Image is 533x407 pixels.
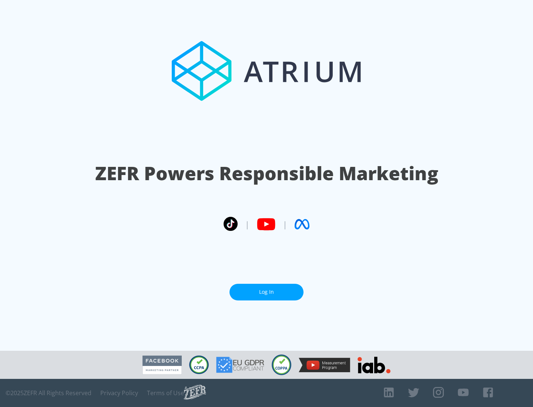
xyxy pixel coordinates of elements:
img: GDPR Compliant [216,357,264,373]
a: Terms of Use [147,389,184,397]
h1: ZEFR Powers Responsible Marketing [95,161,438,186]
a: Log In [229,284,304,300]
span: | [245,219,249,230]
img: Facebook Marketing Partner [143,356,182,374]
span: © 2025 ZEFR All Rights Reserved [6,389,91,397]
img: CCPA Compliant [189,356,209,374]
img: YouTube Measurement Program [299,358,350,372]
img: IAB [358,357,390,373]
a: Privacy Policy [100,389,138,397]
span: | [283,219,287,230]
img: COPPA Compliant [272,354,291,375]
